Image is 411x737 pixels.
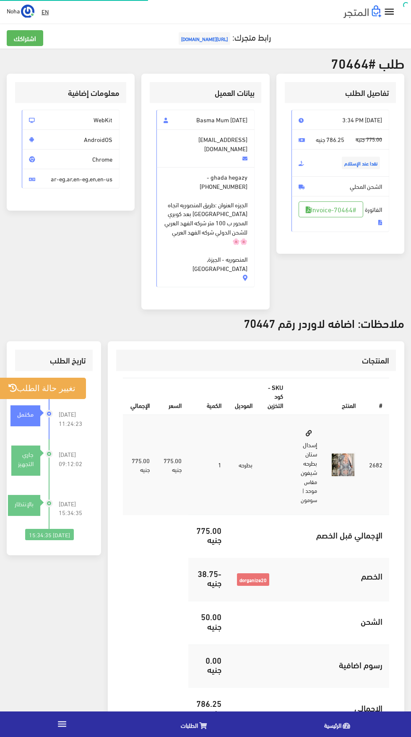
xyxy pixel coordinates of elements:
h5: 775.00 جنيه [195,526,221,544]
td: 2682 [362,415,389,515]
span: Basma Mum [DATE] [156,110,254,130]
small: | سومون [301,485,317,505]
td: 775.00 جنيه [156,415,189,515]
span: [DATE] 3:34 PM [291,110,389,130]
div: بالإنتظار [8,499,40,508]
h3: المنتجات [123,356,389,364]
a: الطلبات [124,714,268,735]
h2: طلب #70464 [7,55,404,70]
th: الكمية [188,378,228,415]
span: الجيزه العنوان :طريق المنصوريه اتجاه [GEOGRAPHIC_DATA] بعد كوبري المحور ب 100 متر شركه الفهد العر... [164,191,247,273]
span: الفاتورة [291,196,389,232]
img: ... [21,5,34,18]
h3: بيانات العميل [156,89,254,97]
span: ar-eg,ar,en-eg,en,en-us [22,169,120,189]
span: الشحن المحلي [291,176,389,196]
span: WebKit [22,110,120,130]
span: [DATE] 09:12:02 [59,450,86,468]
th: السعر [156,378,189,415]
span: [EMAIL_ADDRESS][DOMAIN_NAME] [156,129,254,167]
h3: معلومات إضافية [22,89,120,97]
h5: اﻹجمالي [235,703,382,712]
small: مقاس موحد [304,477,317,496]
span: dorganize20 [237,573,269,586]
a: اشتراكك [7,30,43,46]
span: ghada hegazy - [156,167,254,287]
div: [DATE] 15:34:35 [25,529,74,541]
u: EN [42,6,49,17]
s: 775.00 جنيه [356,134,382,144]
span: [DATE] 11:24:23 [59,410,86,428]
h5: الشحن [235,616,382,626]
h3: تفاصيل الطلب [291,89,389,97]
a: ... Noha [7,4,34,18]
td: إسدال ستان بطرحه شيفون [290,415,324,515]
a: رابط متجرك:[URL][DOMAIN_NAME] [177,29,271,44]
span: AndroidOS [22,129,120,149]
h3: تاريخ الطلب [22,356,86,364]
td: 1 [188,415,228,515]
span: نقدا عند الإستلام [342,157,380,169]
strong: مكتمل [17,409,34,418]
th: اﻹجمالي [123,378,156,415]
span: 786.25 جنيه [291,129,389,149]
i:  [383,6,395,18]
h5: رسوم اضافية [235,660,382,669]
th: # [362,378,389,415]
h5: 786.25 جنيه [195,698,221,717]
a: الرئيسية [268,714,411,735]
span: [PHONE_NUMBER] [200,182,247,191]
span: Chrome [22,149,120,169]
span: الرئيسية [324,720,341,730]
span: [DATE] 15:34:35 [59,499,86,518]
i:  [57,719,68,729]
td: بطرحه [228,415,259,515]
img: . [343,5,381,18]
th: SKU - كود التخزين [259,378,290,415]
h5: الإجمالي قبل الخصم [235,530,382,539]
h5: 50.00 جنيه [195,612,221,630]
th: المنتج [290,378,362,415]
td: 775.00 جنيه [123,415,156,515]
h5: 0.00 جنيه [195,655,221,674]
span: Noha [7,5,20,16]
span: الطلبات [181,720,198,730]
span: [URL][DOMAIN_NAME] [179,32,230,45]
th: الموديل [228,378,259,415]
h3: ملاحظات: اضافه لاوردر رقم 70447 [7,316,404,329]
div: جاري التجهيز [11,450,40,468]
a: #Invoice-70464 [299,201,363,217]
a: EN [38,4,52,19]
h5: -38.75 جنيه [195,569,221,587]
h5: الخصم [235,571,382,580]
